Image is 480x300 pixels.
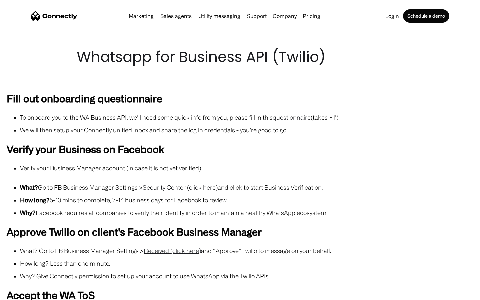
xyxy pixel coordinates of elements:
strong: Why? [20,209,36,216]
div: Company [273,11,297,21]
a: Utility messaging [196,13,243,19]
ul: Language list [13,288,40,298]
a: Marketing [126,13,156,19]
strong: Approve Twilio on client's Facebook Business Manager [7,226,262,237]
strong: Fill out onboarding questionnaire [7,93,162,104]
a: Sales agents [158,13,194,19]
li: What? Go to FB Business Manager Settings > and “Approve” Twilio to message on your behalf. [20,246,473,255]
li: Go to FB Business Manager Settings > and click to start Business Verification. [20,183,473,192]
li: We will then setup your Connectly unified inbox and share the log in credentials - you’re good to... [20,125,473,135]
a: Support [244,13,269,19]
a: questionnaire [273,114,311,121]
aside: Language selected: English [7,288,40,298]
a: Login [383,13,402,19]
a: Security Center (click here) [143,184,218,191]
li: Facebook requires all companies to verify their identity in order to maintain a healthy WhatsApp ... [20,208,473,217]
a: Pricing [300,13,323,19]
strong: Verify your Business on Facebook [7,143,164,155]
li: Why? Give Connectly permission to set up your account to use WhatsApp via the Twilio APIs. [20,271,473,281]
li: 5-10 mins to complete, 7-14 business days for Facebook to review. [20,195,473,205]
li: How long? Less than one minute. [20,259,473,268]
a: Schedule a demo [403,9,449,23]
h1: Whatsapp for Business API (Twilio) [77,47,403,67]
strong: What? [20,184,38,191]
a: Received (click here) [144,247,201,254]
strong: How long? [20,197,50,203]
li: To onboard you to the WA Business API, we’ll need some quick info from you, please fill in this (... [20,113,473,122]
li: Verify your Business Manager account (in case it is not yet verified) [20,163,473,173]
